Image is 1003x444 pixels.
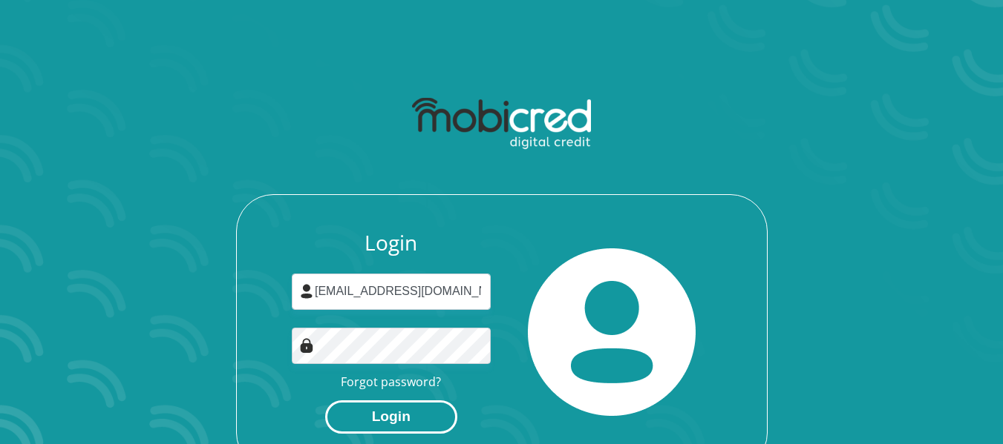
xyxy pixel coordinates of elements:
[412,98,591,150] img: mobicred logo
[299,284,314,299] img: user-icon image
[341,374,441,390] a: Forgot password?
[292,274,491,310] input: Username
[299,338,314,353] img: Image
[292,231,491,256] h3: Login
[325,400,457,434] button: Login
